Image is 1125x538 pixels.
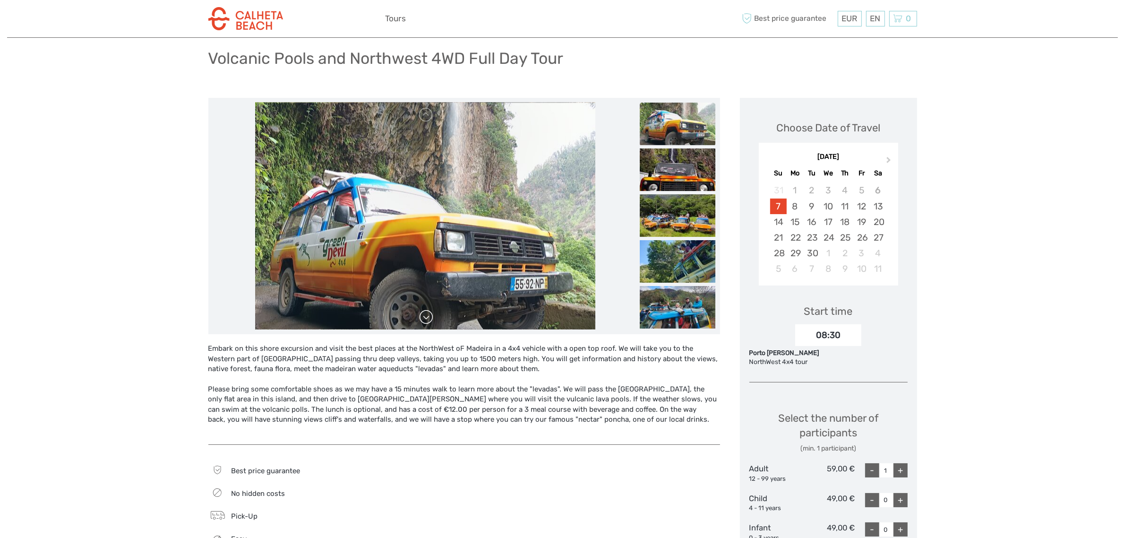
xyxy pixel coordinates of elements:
div: Choose Monday, September 22nd, 2025 [787,230,803,245]
div: Choose Saturday, September 27th, 2025 [870,230,886,245]
div: NorthWest 4x4 tour [749,357,908,367]
div: Choose Saturday, September 13th, 2025 [870,199,886,214]
img: ba910e0fe506458ab1d5d6cfedf4b42f_main_slider.jpg [255,103,595,330]
button: Next Month [882,155,897,170]
div: Porto [PERSON_NAME] [749,348,908,358]
div: Choose Monday, September 8th, 2025 [787,199,803,214]
img: 3283-3bafb1e0-d569-4aa5-be6e-c19ca52e1a4a_logo_small.png [208,7,283,30]
div: Choose Tuesday, September 16th, 2025 [803,214,820,230]
img: ba910e0fe506458ab1d5d6cfedf4b42f_slider_thumbnail.jpg [640,103,715,145]
div: Choose Wednesday, September 17th, 2025 [820,214,836,230]
div: Choose Sunday, September 28th, 2025 [770,245,787,261]
div: Not available Wednesday, September 3rd, 2025 [820,182,836,198]
div: Choose Wednesday, September 24th, 2025 [820,230,836,245]
div: Choose Wednesday, October 8th, 2025 [820,261,836,277]
div: - [865,493,879,507]
div: Not available Sunday, August 31st, 2025 [770,182,787,198]
span: EUR [842,14,858,23]
div: Th [837,167,853,180]
div: Embark on this shore excursion and visit the best places at the NorthWest oF Madeira in a 4x4 veh... [208,344,720,435]
div: Choose Thursday, September 25th, 2025 [837,230,853,245]
div: Choose Thursday, September 18th, 2025 [837,214,853,230]
div: Select the number of participants [749,411,908,454]
div: [DATE] [759,152,898,162]
div: Choose Sunday, September 14th, 2025 [770,214,787,230]
div: Choose Tuesday, September 30th, 2025 [803,245,820,261]
div: Start time [804,304,853,319]
a: Tours [386,12,406,26]
div: 49,00 € [802,493,855,513]
span: No hidden costs [231,489,285,498]
div: 59,00 € [802,463,855,483]
div: Choose Saturday, September 20th, 2025 [870,214,886,230]
div: Child [749,493,802,513]
div: Choose Monday, October 6th, 2025 [787,261,803,277]
div: Choose Wednesday, September 10th, 2025 [820,199,836,214]
div: Choose Tuesday, September 23rd, 2025 [803,230,820,245]
div: - [865,522,879,537]
span: Best price guarantee [231,467,300,475]
span: Best price guarantee [740,11,835,26]
div: - [865,463,879,477]
div: Su [770,167,787,180]
div: Choose Sunday, September 21st, 2025 [770,230,787,245]
div: + [893,463,908,477]
div: 4 - 11 years [749,504,802,513]
button: Open LiveChat chat widget [109,15,120,26]
div: Choose Friday, September 19th, 2025 [853,214,870,230]
div: 12 - 99 years [749,475,802,484]
div: Choose Friday, October 3rd, 2025 [853,245,870,261]
div: Choose Friday, October 10th, 2025 [853,261,870,277]
img: 8e846e81b20f4f2aa3b21fb474fb435b_slider_thumbnail.jpg [640,286,715,329]
div: + [893,522,908,537]
div: Adult [749,463,802,483]
div: Not available Saturday, September 6th, 2025 [870,182,886,198]
img: c910d26525cc4428b0b027ceab3b08cd_slider_thumbnail.jpg [640,194,715,237]
div: Choose Saturday, October 4th, 2025 [870,245,886,261]
div: Choose Thursday, October 9th, 2025 [837,261,853,277]
p: We're away right now. Please check back later! [13,17,107,24]
div: Choose Monday, September 15th, 2025 [787,214,803,230]
div: Mo [787,167,803,180]
div: Choose Thursday, October 2nd, 2025 [837,245,853,261]
div: Choose Friday, September 26th, 2025 [853,230,870,245]
img: 4e18c74c0c844e929376293335561d91_slider_thumbnail.jpg [640,148,715,191]
div: (min. 1 participant) [749,444,908,453]
span: Pick-Up [231,512,258,521]
div: Choose Monday, September 29th, 2025 [787,245,803,261]
span: 0 [905,14,913,23]
div: Not available Tuesday, September 2nd, 2025 [803,182,820,198]
div: Not available Friday, September 5th, 2025 [853,182,870,198]
div: Choose Saturday, October 11th, 2025 [870,261,886,277]
div: Choose Tuesday, October 7th, 2025 [803,261,820,277]
div: Choose Wednesday, October 1st, 2025 [820,245,836,261]
div: EN [866,11,885,26]
div: 08:30 [795,324,861,346]
h1: Volcanic Pools and Northwest 4WD Full Day Tour [208,49,564,68]
div: Sa [870,167,886,180]
img: ee935aef00b34f6ba0f194319b95fa13_slider_thumbnail.jpg [640,240,715,283]
div: We [820,167,836,180]
div: Choose Tuesday, September 9th, 2025 [803,199,820,214]
div: month 2025-09 [762,182,895,277]
div: Choose Friday, September 12th, 2025 [853,199,870,214]
div: Choose Date of Travel [776,121,880,135]
div: Tu [803,167,820,180]
div: Choose Thursday, September 11th, 2025 [837,199,853,214]
div: + [893,493,908,507]
div: Fr [853,167,870,180]
div: Choose Sunday, September 7th, 2025 [770,199,787,214]
div: Choose Sunday, October 5th, 2025 [770,261,787,277]
div: Not available Thursday, September 4th, 2025 [837,182,853,198]
div: Not available Monday, September 1st, 2025 [787,182,803,198]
